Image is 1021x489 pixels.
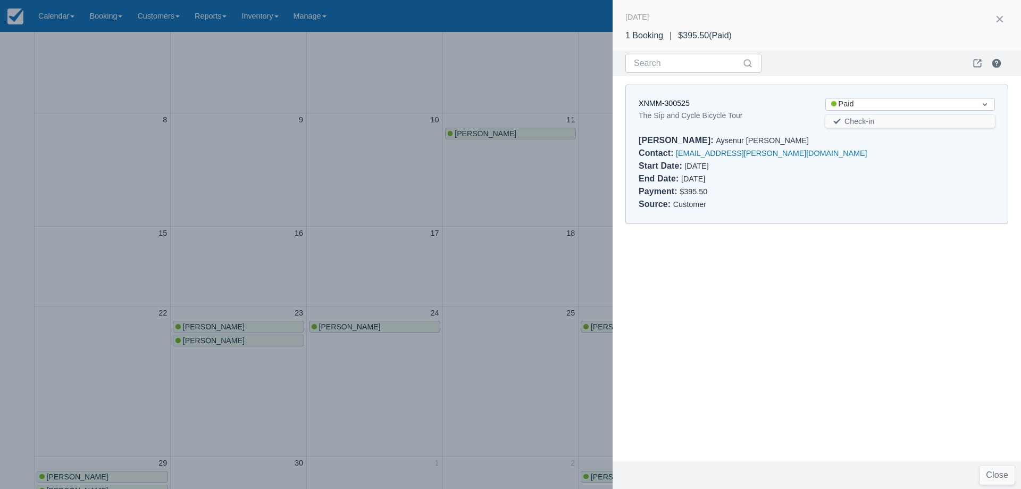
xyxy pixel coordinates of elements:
[676,149,867,158] a: [EMAIL_ADDRESS][PERSON_NAME][DOMAIN_NAME]
[639,187,680,196] div: Payment :
[639,185,995,198] div: $395.50
[639,198,995,211] div: Customer
[639,172,808,185] div: [DATE]
[825,115,995,128] button: Check-in
[639,109,808,122] div: The Sip and Cycle Bicycle Tour
[980,466,1015,485] button: Close
[625,29,663,42] div: 1 Booking
[639,174,681,183] div: End Date :
[639,200,673,209] div: Source :
[639,161,684,170] div: Start Date :
[634,54,740,73] input: Search
[625,11,649,23] div: [DATE]
[639,160,808,172] div: [DATE]
[639,148,676,158] div: Contact :
[831,98,970,110] div: Paid
[663,29,678,42] div: |
[639,136,716,145] div: [PERSON_NAME] :
[639,134,995,147] div: Aysenur [PERSON_NAME]
[980,99,990,110] span: Dropdown icon
[678,29,732,42] div: $395.50 ( Paid )
[639,99,690,107] a: XNMM-300525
